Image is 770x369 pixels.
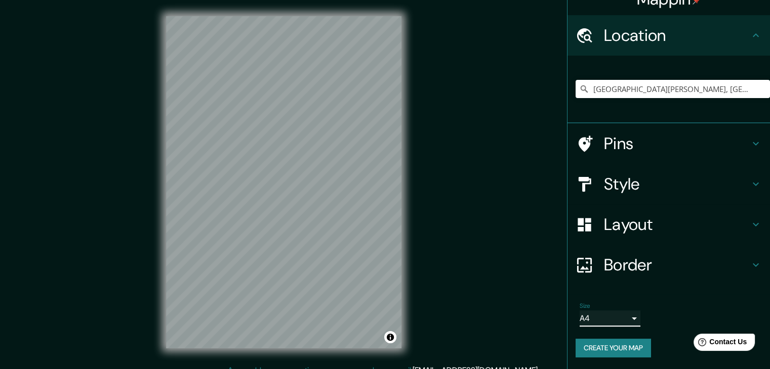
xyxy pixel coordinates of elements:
div: Location [568,15,770,56]
div: Pins [568,123,770,164]
div: Border [568,245,770,285]
button: Create your map [576,339,651,357]
h4: Layout [604,214,750,235]
canvas: Map [166,16,401,348]
label: Size [580,302,590,310]
h4: Pins [604,133,750,154]
h4: Border [604,255,750,275]
button: Toggle attribution [384,331,396,343]
input: Pick your city or area [576,80,770,98]
div: Layout [568,204,770,245]
h4: Location [604,25,750,45]
iframe: Help widget launcher [680,330,759,358]
div: A4 [580,310,640,327]
h4: Style [604,174,750,194]
div: Style [568,164,770,204]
